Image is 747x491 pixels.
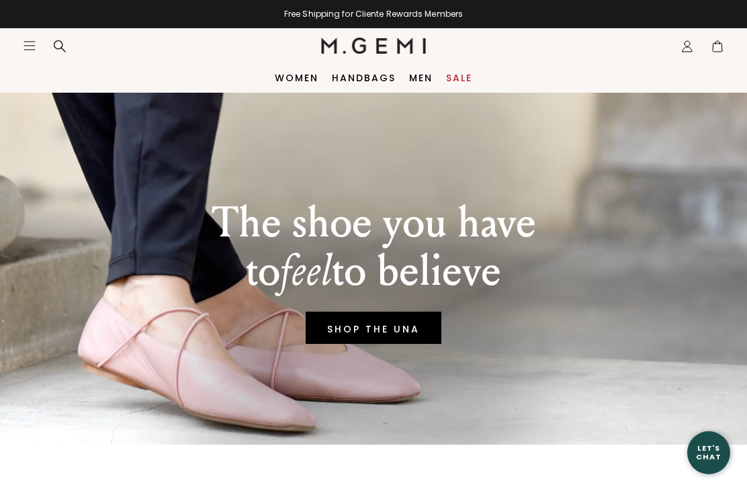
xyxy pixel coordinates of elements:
[212,247,536,296] p: to to believe
[332,73,396,83] a: Handbags
[687,444,730,461] div: Let's Chat
[321,38,427,54] img: M.Gemi
[275,73,318,83] a: Women
[446,73,472,83] a: Sale
[23,39,36,52] button: Open site menu
[212,199,536,247] p: The shoe you have
[409,73,433,83] a: Men
[280,245,332,297] em: feel
[306,312,441,344] a: SHOP THE UNA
